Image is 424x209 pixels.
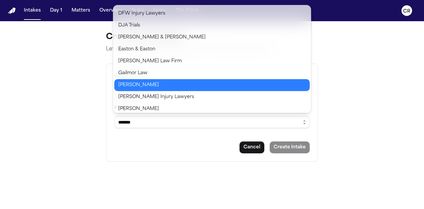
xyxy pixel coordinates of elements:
span: [PERSON_NAME] [118,81,159,89]
span: [PERSON_NAME] [118,105,159,113]
span: DJA Trials [118,22,140,29]
input: Select a firm [114,116,310,128]
span: Gailmor Law [118,69,147,77]
span: [PERSON_NAME] & [PERSON_NAME] [118,33,206,41]
span: [PERSON_NAME] Law Firm [118,57,182,65]
span: [PERSON_NAME] Injury Lawyers [118,93,194,101]
span: DFW Injury Lawyers [118,10,165,18]
span: Easton & Easton [118,45,155,53]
